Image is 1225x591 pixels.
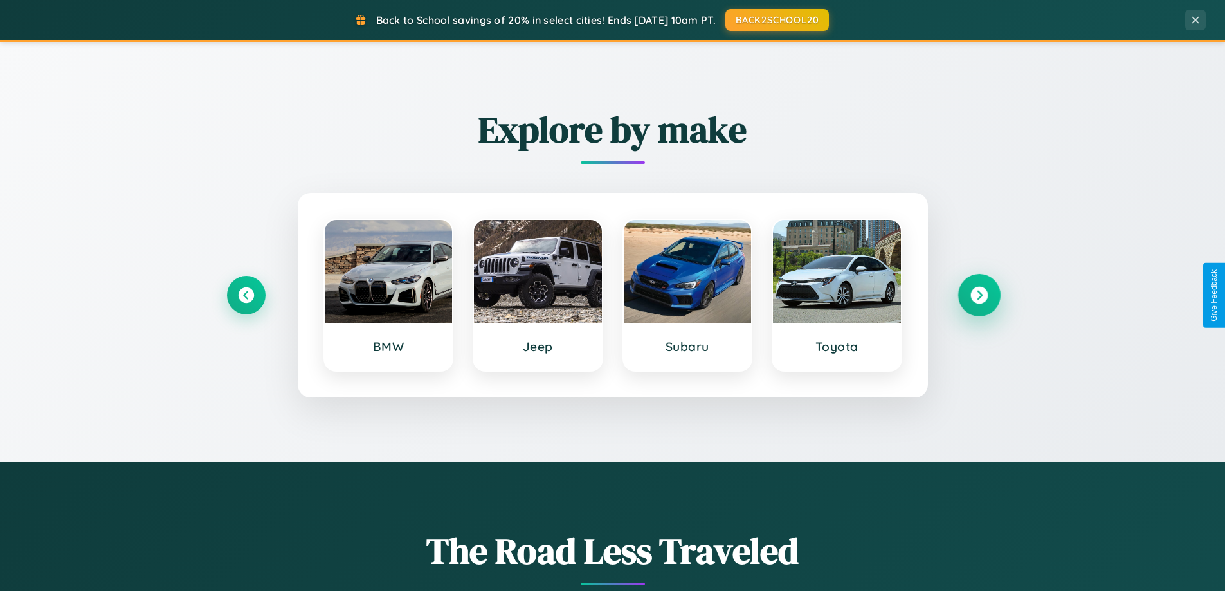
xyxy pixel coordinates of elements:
[338,339,440,354] h3: BMW
[376,14,716,26] span: Back to School savings of 20% in select cities! Ends [DATE] 10am PT.
[227,526,999,576] h1: The Road Less Traveled
[487,339,589,354] h3: Jeep
[725,9,829,31] button: BACK2SCHOOL20
[227,105,999,154] h2: Explore by make
[637,339,739,354] h3: Subaru
[786,339,888,354] h3: Toyota
[1210,269,1219,322] div: Give Feedback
